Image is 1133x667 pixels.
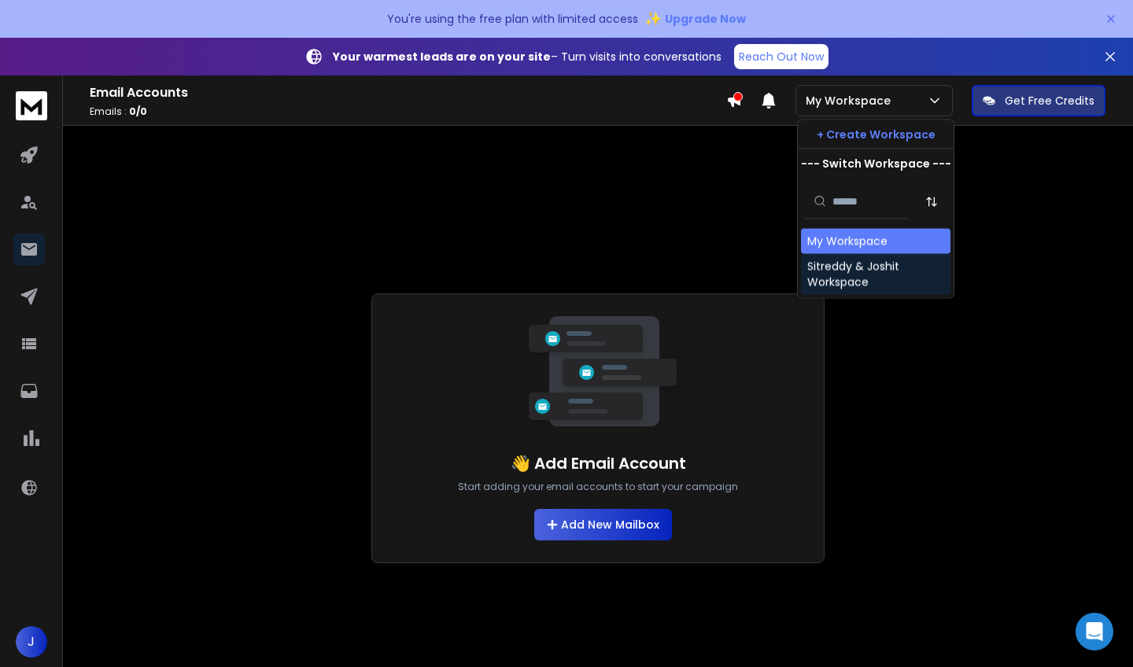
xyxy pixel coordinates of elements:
button: J [16,626,47,658]
p: + Create Workspace [817,127,936,142]
span: Upgrade Now [665,11,746,27]
span: ✨ [644,8,662,30]
button: ✨Upgrade Now [644,3,746,35]
p: My Workspace [806,93,897,109]
p: Start adding your email accounts to start your campaign [458,481,738,493]
h1: 👋 Add Email Account [511,452,686,474]
p: Reach Out Now [739,49,824,64]
div: Sitreddy & Joshit Workspace [807,259,944,290]
div: My Workspace [807,234,888,249]
p: --- Switch Workspace --- [801,156,951,171]
p: – Turn visits into conversations [333,49,722,64]
h1: Email Accounts [90,83,726,102]
div: Open Intercom Messenger [1076,613,1113,650]
button: Get Free Credits [972,85,1105,116]
span: 0 / 0 [129,105,147,118]
p: You're using the free plan with limited access [387,11,638,27]
p: Get Free Credits [1005,93,1094,109]
img: logo [16,91,47,120]
button: Add New Mailbox [534,509,672,540]
button: + Create Workspace [798,120,954,149]
a: Reach Out Now [734,44,829,69]
p: Emails : [90,105,726,118]
button: Sort by Sort A-Z [916,186,947,217]
strong: Your warmest leads are on your site [333,49,551,64]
